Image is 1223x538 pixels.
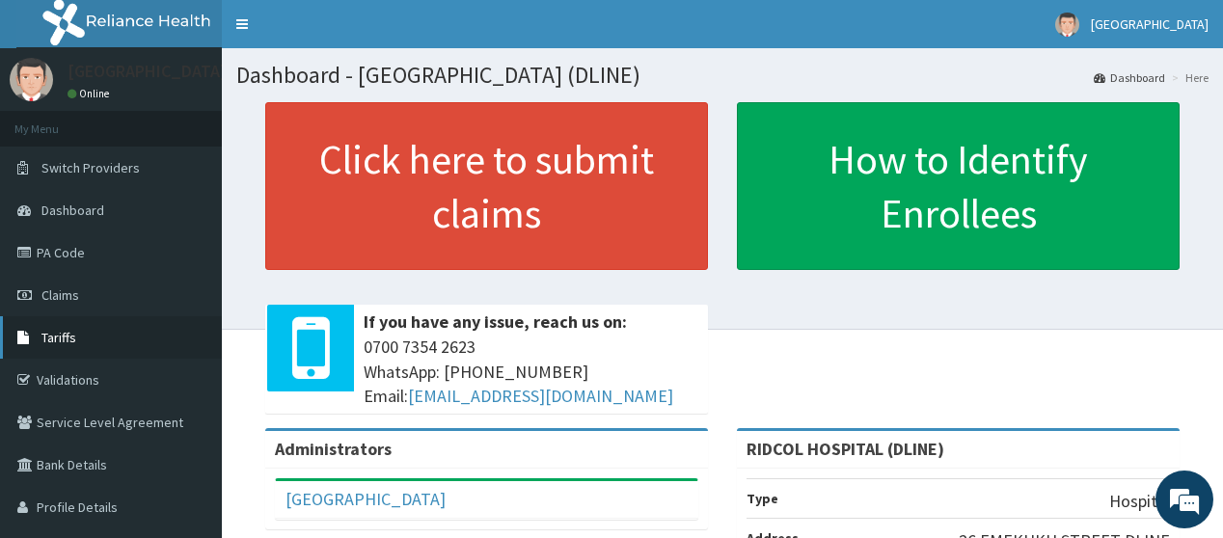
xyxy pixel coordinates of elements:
p: Hospital [1109,489,1170,514]
span: [GEOGRAPHIC_DATA] [1091,15,1209,33]
span: Tariffs [41,329,76,346]
b: Administrators [275,438,392,460]
a: Online [68,87,114,100]
b: If you have any issue, reach us on: [364,310,627,333]
span: We're online! [112,151,266,346]
h1: Dashboard - [GEOGRAPHIC_DATA] (DLINE) [236,63,1209,88]
li: Here [1167,69,1209,86]
p: [GEOGRAPHIC_DATA] [68,63,227,80]
img: User Image [1055,13,1079,37]
span: Claims [41,286,79,304]
a: Click here to submit claims [265,102,708,270]
img: d_794563401_company_1708531726252_794563401 [36,96,78,145]
a: [EMAIL_ADDRESS][DOMAIN_NAME] [408,385,673,407]
textarea: Type your message and hit 'Enter' [10,344,367,412]
span: 0700 7354 2623 WhatsApp: [PHONE_NUMBER] Email: [364,335,698,409]
a: How to Identify Enrollees [737,102,1180,270]
b: Type [747,490,778,507]
div: Minimize live chat window [316,10,363,56]
span: Switch Providers [41,159,140,176]
a: [GEOGRAPHIC_DATA] [285,488,446,510]
a: Dashboard [1094,69,1165,86]
span: Dashboard [41,202,104,219]
div: Chat with us now [100,108,324,133]
img: User Image [10,58,53,101]
strong: RIDCOL HOSPITAL (DLINE) [747,438,944,460]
